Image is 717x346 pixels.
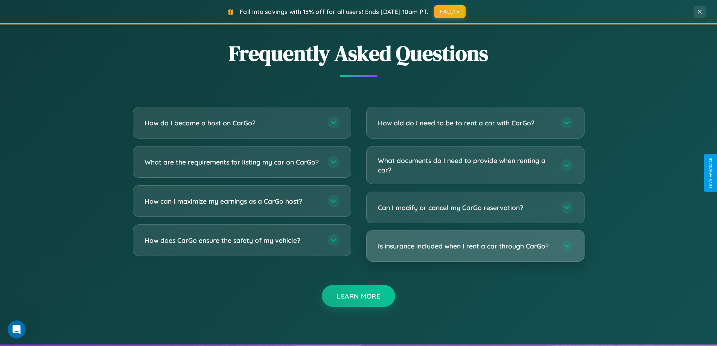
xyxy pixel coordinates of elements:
[145,118,320,128] h3: How do I become a host on CarGo?
[322,285,395,307] button: Learn More
[133,39,585,68] h2: Frequently Asked Questions
[378,241,553,251] h3: Is insurance included when I rent a car through CarGo?
[708,158,713,188] div: Give Feedback
[434,5,466,18] button: FALL15
[378,118,553,128] h3: How old do I need to be to rent a car with CarGo?
[145,197,320,206] h3: How can I maximize my earnings as a CarGo host?
[240,8,428,15] span: Fall into savings with 15% off for all users! Ends [DATE] 10am PT.
[378,203,553,212] h3: Can I modify or cancel my CarGo reservation?
[8,320,26,338] iframe: Intercom live chat
[145,236,320,245] h3: How does CarGo ensure the safety of my vehicle?
[378,156,553,174] h3: What documents do I need to provide when renting a car?
[145,157,320,167] h3: What are the requirements for listing my car on CarGo?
